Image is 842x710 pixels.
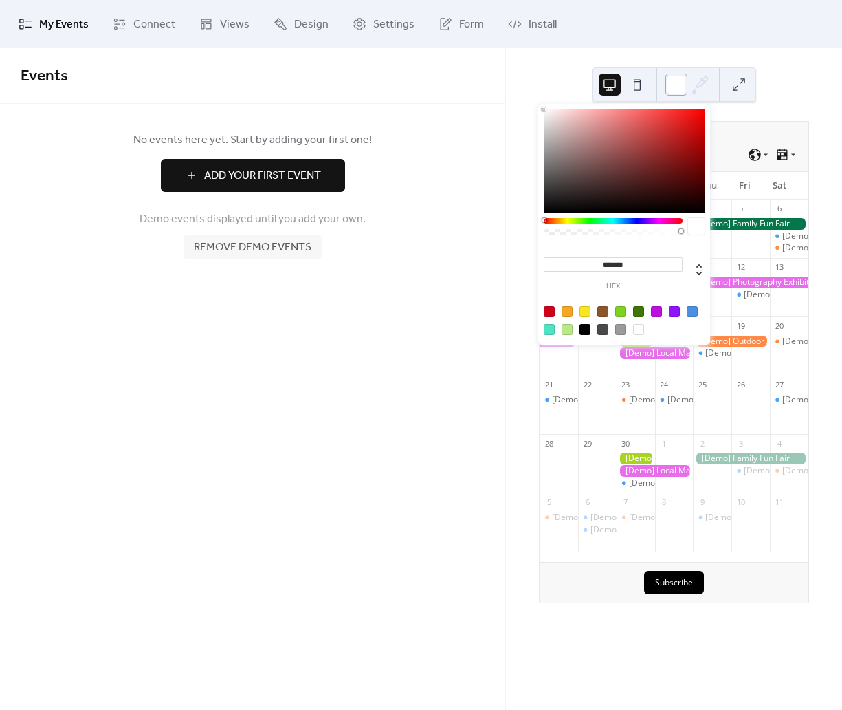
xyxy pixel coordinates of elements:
div: 4 [774,438,784,449]
div: 29 [582,438,592,449]
span: No events here yet. Start by adding your first one! [21,132,485,149]
div: #F5A623 [562,306,573,317]
span: Add Your First Event [204,168,321,184]
div: [Demo] Morning Yoga Bliss [578,524,617,536]
a: Views [189,6,260,43]
div: 24 [659,380,669,390]
a: Design [263,6,339,43]
div: #000000 [579,324,590,335]
div: 9 [697,497,707,507]
div: 10 [735,497,746,507]
span: Settings [373,17,414,33]
div: 26 [735,380,746,390]
div: [Demo] Morning Yoga Bliss [731,465,770,477]
div: 7 [621,497,631,507]
button: Remove demo events [184,235,322,259]
div: 20 [774,321,784,331]
div: 6 [582,497,592,507]
div: 5 [735,204,746,214]
div: #7ED321 [615,306,626,317]
div: [Demo] Morning Yoga Bliss [667,394,772,406]
div: [Demo] Morning Yoga Bliss [693,347,731,359]
div: [Demo] Morning Yoga Bliss [731,289,770,301]
div: 12 [735,262,746,272]
div: [Demo] Photography Exhibition [693,277,808,288]
div: [Demo] Seniors' Social Tea [617,512,655,524]
label: hex [544,283,683,290]
div: #BD10E0 [651,306,662,317]
div: [Demo] Morning Yoga Bliss [590,524,695,536]
div: #D0021B [544,306,555,317]
div: 13 [774,262,784,272]
div: [Demo] Local Market [617,465,694,477]
div: [Demo] Morning Yoga Bliss [629,477,733,489]
div: [Demo] Seniors' Social Tea [629,394,732,406]
div: #4A90E2 [687,306,698,317]
div: 19 [735,321,746,331]
div: [Demo] Fitness Bootcamp [578,512,617,524]
a: Add Your First Event [21,159,485,192]
a: Form [428,6,494,43]
div: 5 [544,497,554,507]
div: 28 [544,438,554,449]
div: [Demo] Morning Yoga Bliss [693,512,731,524]
div: [Demo] Open Mic Night [770,336,808,347]
div: [Demo] Seniors' Social Tea [629,512,732,524]
div: 22 [582,380,592,390]
span: Form [459,17,484,33]
div: [Demo] Open Mic Night [770,242,808,254]
div: [Demo] Book Club Gathering [540,512,578,524]
div: [Demo] Morning Yoga Bliss [770,394,808,406]
div: [Demo] Morning Yoga Bliss [770,230,808,242]
div: 21 [544,380,554,390]
div: [Demo] Outdoor Adventure Day [693,336,770,347]
div: [Demo] Gardening Workshop [617,453,655,464]
span: My Events [39,17,89,33]
div: [Demo] Fitness Bootcamp [590,512,689,524]
span: Demo events displayed until you add your own. [140,211,366,228]
div: 8 [659,497,669,507]
div: [Demo] Family Fun Fair [693,218,808,230]
span: Remove demo events [194,239,311,256]
div: Sat [762,172,797,200]
div: [Demo] Family Fun Fair [693,453,808,464]
div: 6 [774,204,784,214]
div: [Demo] Book Club Gathering [552,512,662,524]
div: 27 [774,380,784,390]
div: [Demo] Morning Yoga Bliss [705,512,810,524]
div: #9013FE [669,306,680,317]
div: 2 [697,438,707,449]
div: #4A4A4A [597,324,608,335]
div: #417505 [633,306,644,317]
div: 23 [621,380,631,390]
span: Events [21,61,68,92]
div: #50E3C2 [544,324,555,335]
span: Design [294,17,329,33]
div: [Demo] Local Market [617,347,694,359]
div: [Demo] Seniors' Social Tea [617,394,655,406]
span: Install [529,17,557,33]
div: 1 [659,438,669,449]
div: 25 [697,380,707,390]
div: [Demo] Morning Yoga Bliss [540,394,578,406]
a: My Events [8,6,99,43]
button: Add Your First Event [161,159,345,192]
a: Connect [102,6,186,43]
a: Settings [342,6,425,43]
div: [Demo] Morning Yoga Bliss [617,477,655,489]
span: Connect [133,17,175,33]
a: Install [498,6,567,43]
div: #8B572A [597,306,608,317]
div: #B8E986 [562,324,573,335]
button: Subscribe [644,571,704,594]
div: [Demo] Open Mic Night [770,465,808,477]
div: #9B9B9B [615,324,626,335]
div: [Demo] Morning Yoga Bliss [552,394,656,406]
div: 3 [735,438,746,449]
div: Fri [727,172,762,200]
span: Views [220,17,250,33]
div: #F8E71C [579,306,590,317]
div: 30 [621,438,631,449]
div: #FFFFFF [633,324,644,335]
div: 11 [774,497,784,507]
